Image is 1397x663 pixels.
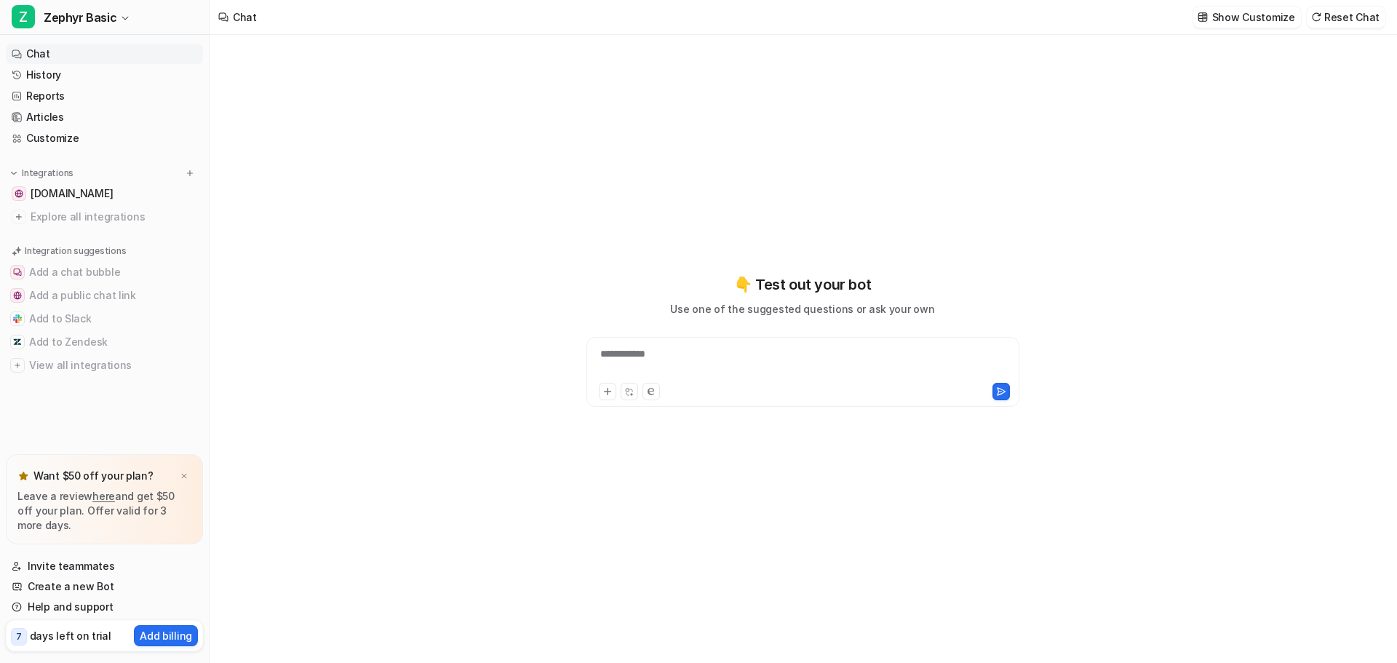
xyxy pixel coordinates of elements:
img: x [180,472,188,481]
a: Customize [6,128,203,148]
a: Help and support [6,597,203,617]
span: Explore all integrations [31,205,197,229]
p: days left on trial [30,628,111,643]
span: Z [12,5,35,28]
p: Use one of the suggested questions or ask your own [670,301,934,317]
p: Integration suggestions [25,245,126,258]
img: View all integrations [13,361,22,370]
img: zephyrsailshades.co.uk [15,189,23,198]
p: Leave a review and get $50 off your plan. Offer valid for 3 more days. [17,489,191,533]
p: Show Customize [1212,9,1295,25]
a: Chat [6,44,203,64]
a: Create a new Bot [6,576,203,597]
img: reset [1311,12,1321,23]
span: Zephyr Basic [44,7,116,28]
img: Add a public chat link [13,291,22,300]
a: Reports [6,86,203,106]
p: Add billing [140,628,192,643]
a: Invite teammates [6,556,203,576]
img: Add a chat bubble [13,268,22,277]
a: Articles [6,107,203,127]
p: Integrations [22,167,73,179]
a: Explore all integrations [6,207,203,227]
a: zephyrsailshades.co.uk[DOMAIN_NAME] [6,183,203,204]
button: Show Customize [1193,7,1301,28]
a: History [6,65,203,85]
img: Add to Zendesk [13,338,22,346]
img: explore all integrations [12,210,26,224]
img: menu_add.svg [185,168,195,178]
div: Chat [233,9,257,25]
p: 7 [16,630,22,643]
button: View all integrationsView all integrations [6,354,203,377]
button: Add to ZendeskAdd to Zendesk [6,330,203,354]
span: [DOMAIN_NAME] [31,186,113,201]
a: here [92,490,115,502]
img: expand menu [9,168,19,178]
img: Add to Slack [13,314,22,323]
p: 👇 Test out your bot [734,274,871,295]
button: Add to SlackAdd to Slack [6,307,203,330]
button: Add a chat bubbleAdd a chat bubble [6,261,203,284]
img: customize [1198,12,1208,23]
button: Reset Chat [1307,7,1385,28]
button: Integrations [6,166,78,180]
p: Want $50 off your plan? [33,469,154,483]
button: Add billing [134,625,198,646]
img: star [17,470,29,482]
button: Add a public chat linkAdd a public chat link [6,284,203,307]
